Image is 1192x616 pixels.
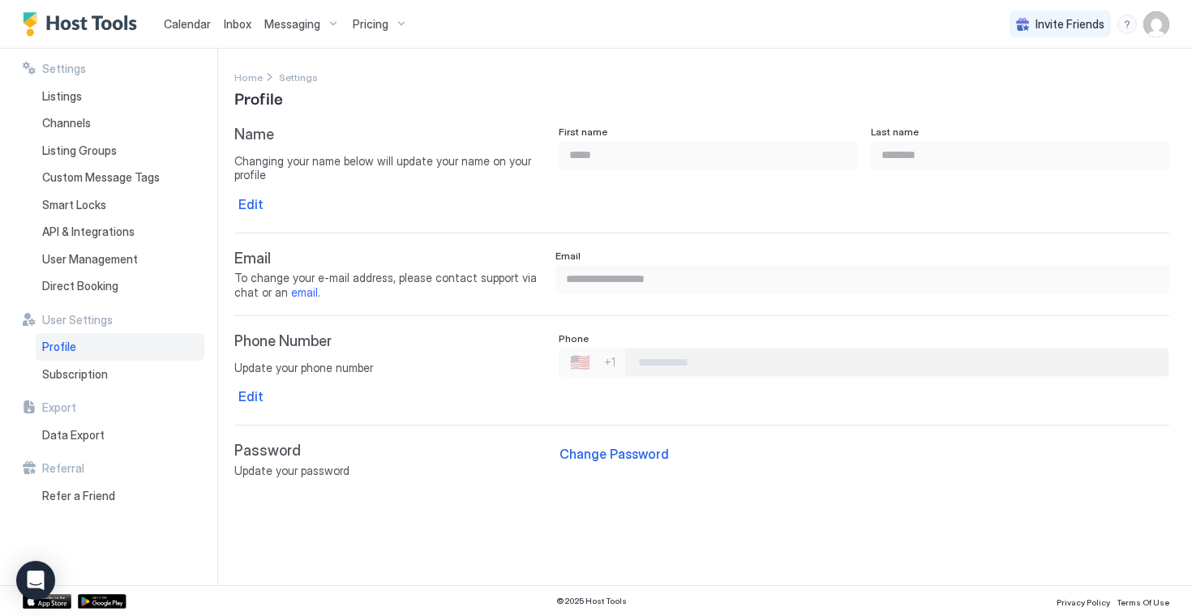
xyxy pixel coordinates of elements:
[234,271,546,299] span: To change your e-mail address, please contact support via chat or an .
[224,15,251,32] a: Inbox
[36,333,204,361] a: Profile
[42,313,113,327] span: User Settings
[36,191,204,219] a: Smart Locks
[42,89,82,104] span: Listings
[36,421,204,449] a: Data Export
[78,594,126,609] a: Google Play Store
[42,461,84,476] span: Referral
[1117,592,1169,610] a: Terms Of Use
[570,353,590,372] div: 🇺🇸
[1035,17,1104,32] span: Invite Friends
[36,83,204,110] a: Listings
[234,68,263,85] a: Home
[560,142,856,169] input: Input Field
[36,137,204,165] a: Listing Groups
[234,442,546,460] span: Password
[1057,592,1110,610] a: Privacy Policy
[42,225,135,239] span: API & Integrations
[234,464,546,478] span: Update your password
[238,387,264,406] div: Edit
[234,250,546,268] span: Email
[555,250,581,262] span: Email
[42,400,76,415] span: Export
[23,12,144,36] a: Host Tools Logo
[353,17,388,32] span: Pricing
[234,126,274,144] span: Name
[871,126,919,138] span: Last name
[42,116,91,130] span: Channels
[1143,11,1169,37] div: User profile
[238,195,264,214] div: Edit
[36,218,204,246] a: API & Integrations
[224,17,251,31] span: Inbox
[42,279,118,293] span: Direct Booking
[555,442,673,466] button: Change Password
[234,154,546,182] span: Changing your name below will update your name on your profile
[604,355,615,370] div: +1
[23,594,71,609] a: App Store
[42,428,105,443] span: Data Export
[234,71,263,83] span: Home
[42,198,106,212] span: Smart Locks
[279,71,318,83] span: Settings
[872,142,1168,169] input: Input Field
[279,68,318,85] a: Settings
[42,367,108,382] span: Subscription
[234,332,332,351] span: Phone Number
[291,285,318,299] a: email
[164,15,211,32] a: Calendar
[36,164,204,191] a: Custom Message Tags
[234,384,268,409] button: Edit
[42,489,115,503] span: Refer a Friend
[1057,597,1110,607] span: Privacy Policy
[16,561,55,600] div: Open Intercom Messenger
[560,444,669,464] div: Change Password
[42,252,138,267] span: User Management
[1117,15,1137,34] div: menu
[1117,597,1169,607] span: Terms Of Use
[36,361,204,388] a: Subscription
[42,143,117,158] span: Listing Groups
[556,266,1168,293] input: Input Field
[264,17,320,32] span: Messaging
[559,332,589,344] span: Phone
[36,272,204,300] a: Direct Booking
[279,68,318,85] div: Breadcrumb
[42,340,76,354] span: Profile
[556,596,627,606] span: © 2025 Host Tools
[164,17,211,31] span: Calendar
[36,482,204,510] a: Refer a Friend
[559,126,607,138] span: First name
[625,348,1168,377] input: Phone Number input
[234,85,283,109] span: Profile
[42,170,160,185] span: Custom Message Tags
[234,68,263,85] div: Breadcrumb
[234,361,546,375] span: Update your phone number
[560,349,625,376] div: Countries button
[234,192,268,216] button: Edit
[36,109,204,137] a: Channels
[42,62,86,76] span: Settings
[36,246,204,273] a: User Management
